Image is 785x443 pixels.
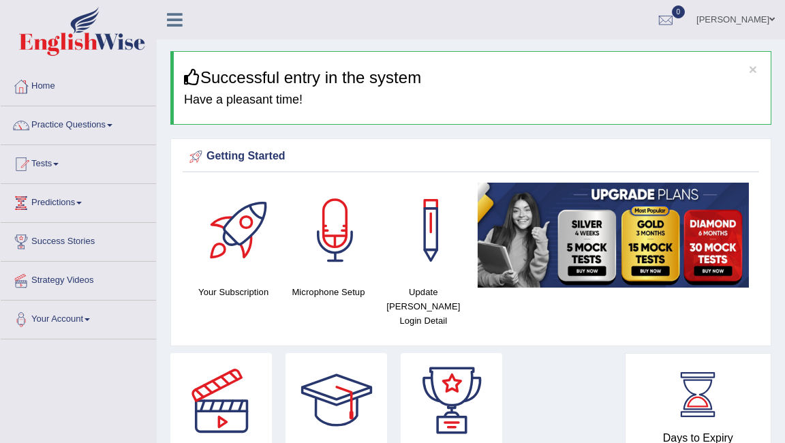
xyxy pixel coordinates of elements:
[1,106,156,140] a: Practice Questions
[478,183,749,288] img: small5.jpg
[749,62,757,76] button: ×
[672,5,686,18] span: 0
[383,285,464,328] h4: Update [PERSON_NAME] Login Detail
[1,223,156,257] a: Success Stories
[1,262,156,296] a: Strategy Videos
[184,69,760,87] h3: Successful entry in the system
[186,147,756,167] div: Getting Started
[1,301,156,335] a: Your Account
[288,285,369,299] h4: Microphone Setup
[1,184,156,218] a: Predictions
[1,145,156,179] a: Tests
[1,67,156,102] a: Home
[184,93,760,107] h4: Have a pleasant time!
[193,285,274,299] h4: Your Subscription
